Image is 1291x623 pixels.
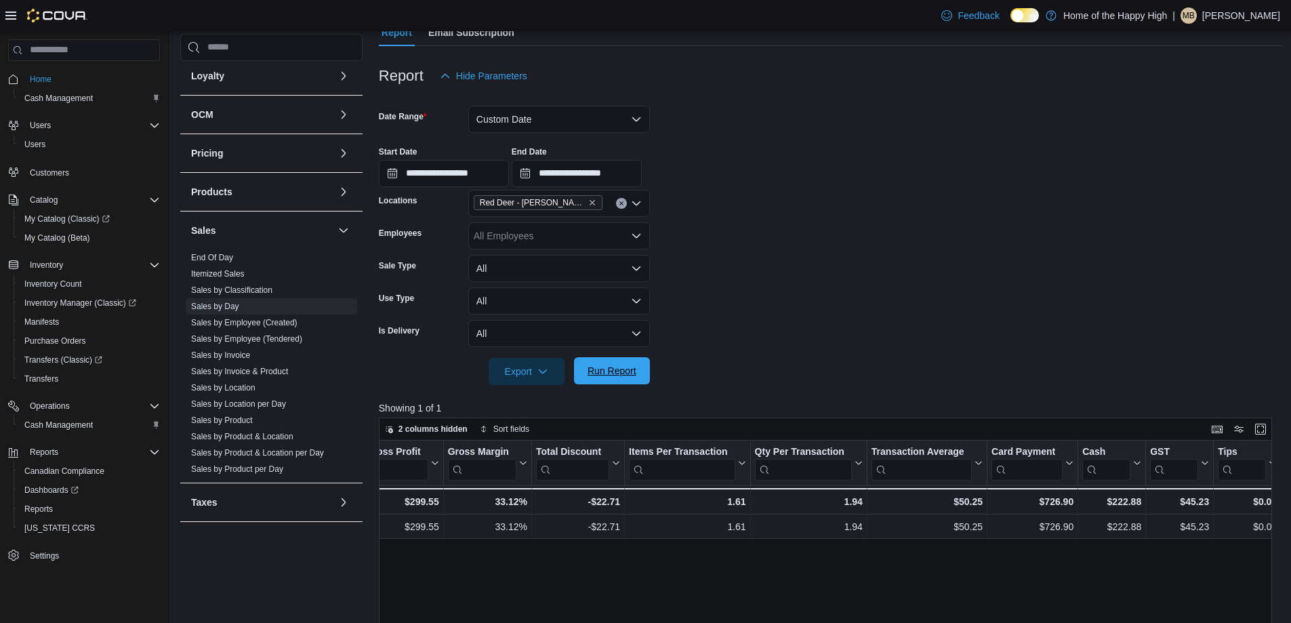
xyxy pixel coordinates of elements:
[1082,446,1141,481] button: Cash
[379,160,509,187] input: Press the down key to open a popover containing a calendar.
[1231,421,1247,437] button: Display options
[588,364,636,378] span: Run Report
[991,446,1063,481] div: Card Payment
[19,211,160,227] span: My Catalog (Classic)
[191,146,223,160] h3: Pricing
[191,496,218,509] h3: Taxes
[180,249,363,483] div: Sales
[14,275,165,294] button: Inventory Count
[447,494,527,510] div: 33.12%
[335,494,352,510] button: Taxes
[19,463,110,479] a: Canadian Compliance
[1172,7,1175,24] p: |
[24,298,136,308] span: Inventory Manager (Classic)
[335,68,352,84] button: Loyalty
[1082,519,1141,535] div: $222.88
[191,399,286,409] span: Sales by Location per Day
[191,224,216,237] h3: Sales
[24,504,53,515] span: Reports
[24,165,75,181] a: Customers
[1010,22,1011,23] span: Dark Mode
[19,371,64,387] a: Transfers
[754,494,862,510] div: 1.94
[191,268,245,279] span: Itemized Sales
[191,448,324,458] a: Sales by Product & Location per Day
[1218,519,1277,535] div: $0.00
[991,519,1073,535] div: $726.90
[754,446,851,459] div: Qty Per Transaction
[24,547,160,564] span: Settings
[191,350,250,360] a: Sales by Invoice
[958,9,999,22] span: Feedback
[3,162,165,182] button: Customers
[24,192,160,208] span: Catalog
[536,519,620,535] div: -$22.71
[14,209,165,228] a: My Catalog (Classic)
[629,446,735,481] div: Items Per Transaction
[379,195,417,206] label: Locations
[19,482,160,498] span: Dashboards
[19,417,160,433] span: Cash Management
[379,228,422,239] label: Employees
[428,19,514,46] span: Email Subscription
[191,69,224,83] h3: Loyalty
[3,69,165,89] button: Home
[191,108,213,121] h3: OCM
[191,464,283,474] a: Sales by Product per Day
[19,136,51,153] a: Users
[379,146,417,157] label: Start Date
[872,494,983,510] div: $50.25
[448,519,527,535] div: 33.12%
[24,257,160,273] span: Inventory
[512,146,547,157] label: End Date
[398,424,468,435] span: 2 columns hidden
[1150,519,1209,535] div: $45.23
[19,520,160,536] span: Washington CCRS
[19,314,64,330] a: Manifests
[24,257,68,273] button: Inventory
[1150,446,1198,481] div: GST
[191,285,272,295] a: Sales by Classification
[754,446,862,481] button: Qty Per Transaction
[512,160,642,187] input: Press the down key to open a popover containing a calendar.
[191,252,233,263] span: End Of Day
[30,401,70,411] span: Operations
[24,317,59,327] span: Manifests
[14,313,165,331] button: Manifests
[191,432,293,441] a: Sales by Product & Location
[14,462,165,481] button: Canadian Compliance
[468,255,650,282] button: All
[19,371,160,387] span: Transfers
[19,230,160,246] span: My Catalog (Beta)
[24,466,104,477] span: Canadian Compliance
[14,481,165,500] a: Dashboards
[14,500,165,519] button: Reports
[497,358,556,385] span: Export
[19,90,160,106] span: Cash Management
[191,253,233,262] a: End Of Day
[19,276,160,292] span: Inventory Count
[19,501,58,517] a: Reports
[24,398,75,414] button: Operations
[24,117,56,134] button: Users
[872,446,972,459] div: Transaction Average
[24,485,79,496] span: Dashboards
[3,116,165,135] button: Users
[493,424,529,435] span: Sort fields
[754,446,851,481] div: Qty Per Transaction
[1150,446,1198,459] div: GST
[19,352,108,368] a: Transfers (Classic)
[191,108,333,121] button: OCM
[14,331,165,350] button: Purchase Orders
[434,62,533,89] button: Hide Parameters
[19,417,98,433] a: Cash Management
[1218,446,1266,481] div: Tips
[536,446,609,481] div: Total Discount
[19,90,98,106] a: Cash Management
[3,256,165,275] button: Inventory
[366,446,439,481] button: Gross Profit
[536,446,620,481] button: Total Discount
[191,334,302,344] a: Sales by Employee (Tendered)
[24,93,93,104] span: Cash Management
